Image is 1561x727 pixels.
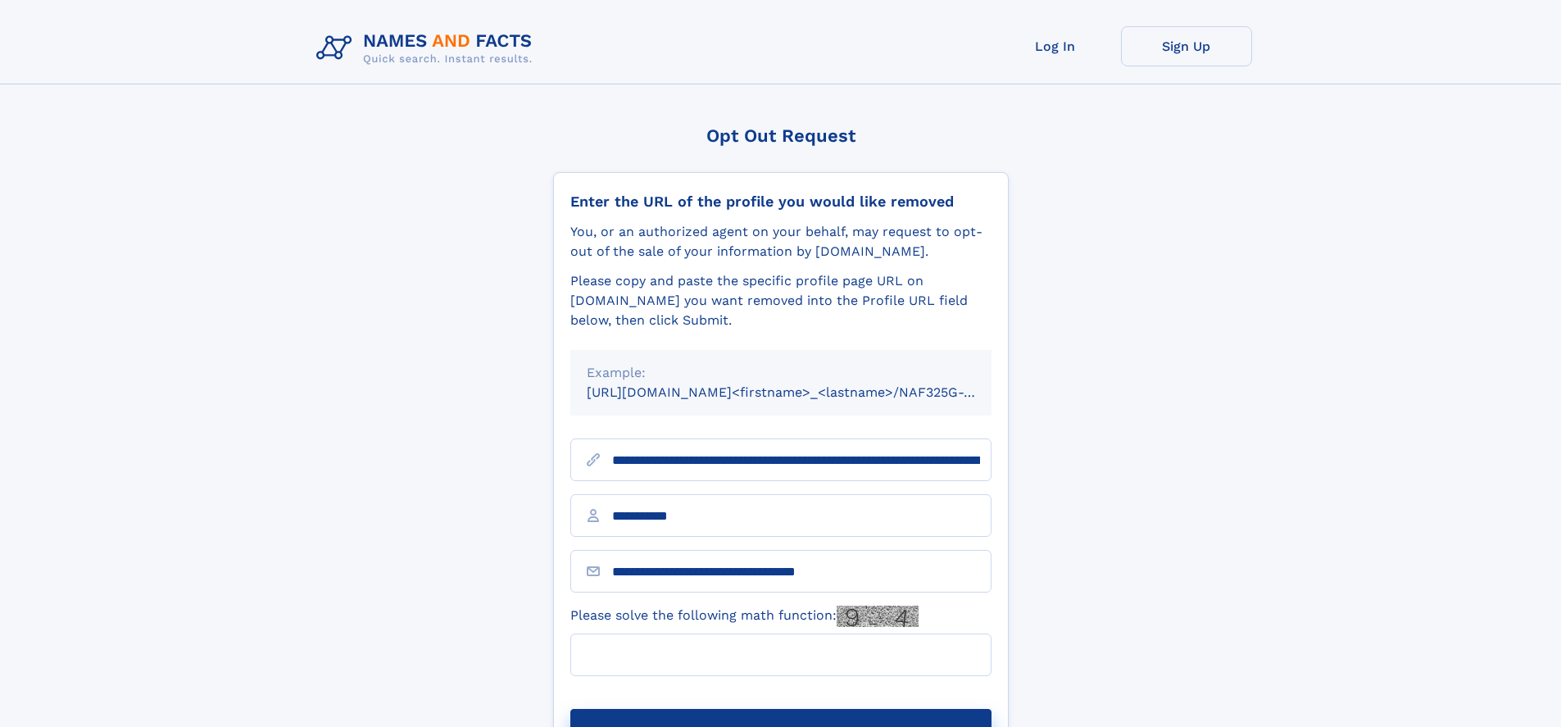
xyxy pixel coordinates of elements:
[570,606,919,627] label: Please solve the following math function:
[570,271,992,330] div: Please copy and paste the specific profile page URL on [DOMAIN_NAME] you want removed into the Pr...
[990,26,1121,66] a: Log In
[587,363,975,383] div: Example:
[587,384,1023,400] small: [URL][DOMAIN_NAME]<firstname>_<lastname>/NAF325G-xxxxxxxx
[570,222,992,261] div: You, or an authorized agent on your behalf, may request to opt-out of the sale of your informatio...
[570,193,992,211] div: Enter the URL of the profile you would like removed
[1121,26,1252,66] a: Sign Up
[553,125,1009,146] div: Opt Out Request
[310,26,546,70] img: Logo Names and Facts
